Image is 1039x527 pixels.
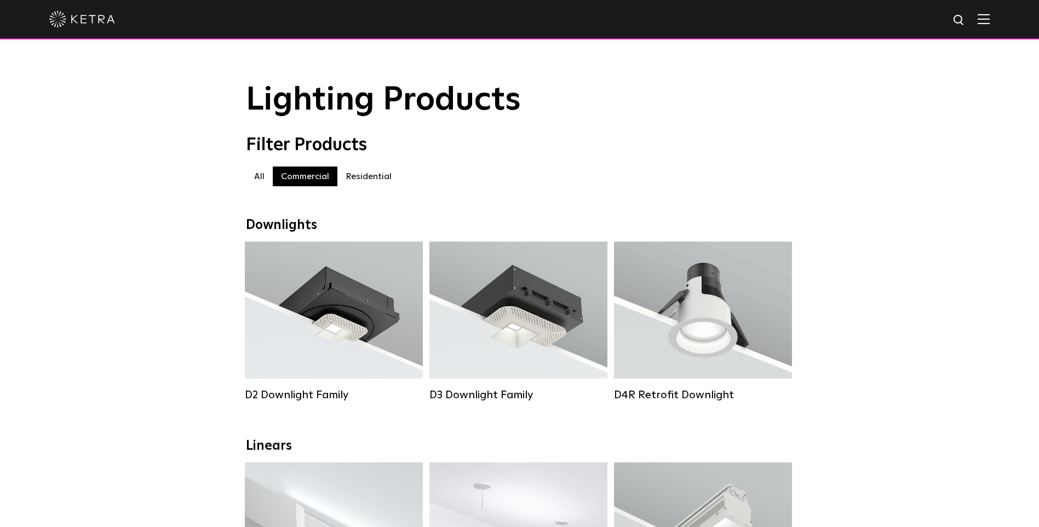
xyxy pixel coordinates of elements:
label: Residential [337,167,400,186]
img: ketra-logo-2019-white [49,11,115,27]
div: Linears [246,438,794,454]
a: D3 Downlight Family Lumen Output:700 / 900 / 1100Colors:White / Black / Silver / Bronze / Paintab... [429,242,607,402]
a: D4R Retrofit Downlight Lumen Output:800Colors:White / BlackBeam Angles:15° / 25° / 40° / 60°Watta... [614,242,792,402]
label: All [246,167,273,186]
img: search icon [952,14,966,27]
div: Filter Products [246,135,794,156]
div: D3 Downlight Family [429,388,607,402]
div: D2 Downlight Family [245,388,423,402]
label: Commercial [273,167,337,186]
div: Downlights [246,217,794,233]
a: D2 Downlight Family Lumen Output:1200Colors:White / Black / Gloss Black / Silver / Bronze / Silve... [245,242,423,402]
div: D4R Retrofit Downlight [614,388,792,402]
span: Lighting Products [246,84,521,117]
img: Hamburger%20Nav.svg [978,14,990,24]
